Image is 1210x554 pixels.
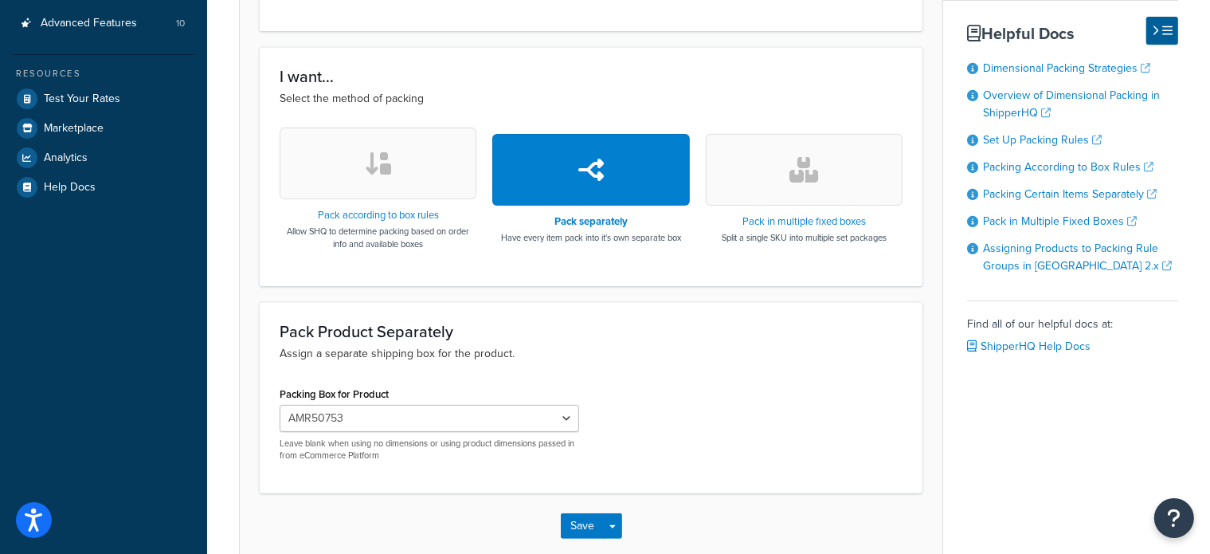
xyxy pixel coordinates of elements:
h3: Pack Product Separately [280,323,903,340]
label: Packing Box for Product [280,388,389,400]
a: ShipperHQ Help Docs [967,338,1091,355]
div: Find all of our helpful docs at: [967,301,1178,358]
span: Analytics [44,151,88,165]
div: Resources [12,67,195,81]
span: Advanced Features [41,17,137,30]
p: Split a single SKU into multiple set packages [722,231,887,244]
a: Advanced Features10 [12,9,195,38]
a: Assigning Products to Packing Rule Groups in [GEOGRAPHIC_DATA] 2.x [983,240,1172,274]
a: Marketplace [12,114,195,143]
h3: Pack in multiple fixed boxes [722,216,887,227]
h3: Pack according to box rules [280,210,476,221]
p: Have every item pack into it's own separate box [501,231,681,244]
a: Packing According to Box Rules [983,159,1153,175]
a: Overview of Dimensional Packing in ShipperHQ [983,87,1160,121]
p: Allow SHQ to determine packing based on order info and available boxes [280,225,476,250]
a: Help Docs [12,173,195,202]
h3: Helpful Docs [967,25,1178,42]
button: Open Resource Center [1154,498,1194,538]
a: Test Your Rates [12,84,195,113]
h3: I want... [280,68,903,85]
a: Dimensional Packing Strategies [983,60,1150,77]
span: Help Docs [44,181,96,194]
span: Test Your Rates [44,92,120,106]
span: 10 [176,17,185,30]
p: Select the method of packing [280,90,903,108]
button: Save [561,513,604,539]
a: Analytics [12,143,195,172]
span: Marketplace [44,122,104,136]
h3: Pack separately [501,216,681,227]
p: Assign a separate shipping box for the product. [280,345,903,363]
button: Hide Help Docs [1146,17,1178,45]
a: Pack in Multiple Fixed Boxes [983,213,1137,230]
a: Packing Certain Items Separately [983,186,1157,202]
a: Set Up Packing Rules [983,132,1102,148]
li: Advanced Features [12,9,195,38]
p: Leave blank when using no dimensions or using product dimensions passed in from eCommerce Platform [280,438,579,462]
